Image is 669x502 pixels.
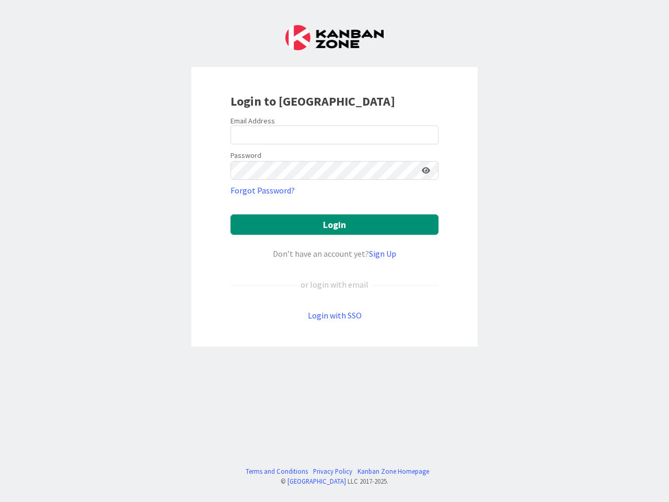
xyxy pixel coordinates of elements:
label: Email Address [230,116,275,125]
div: Don’t have an account yet? [230,247,439,260]
div: © LLC 2017- 2025 . [240,476,429,486]
a: Terms and Conditions [246,466,308,476]
a: Privacy Policy [313,466,352,476]
a: Login with SSO [308,310,362,321]
a: Kanban Zone Homepage [357,466,429,476]
a: Sign Up [369,248,396,259]
img: Kanban Zone [285,25,384,50]
a: [GEOGRAPHIC_DATA] [287,477,346,485]
a: Forgot Password? [230,184,295,197]
button: Login [230,214,439,235]
label: Password [230,150,261,161]
b: Login to [GEOGRAPHIC_DATA] [230,93,395,109]
div: or login with email [298,278,371,291]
